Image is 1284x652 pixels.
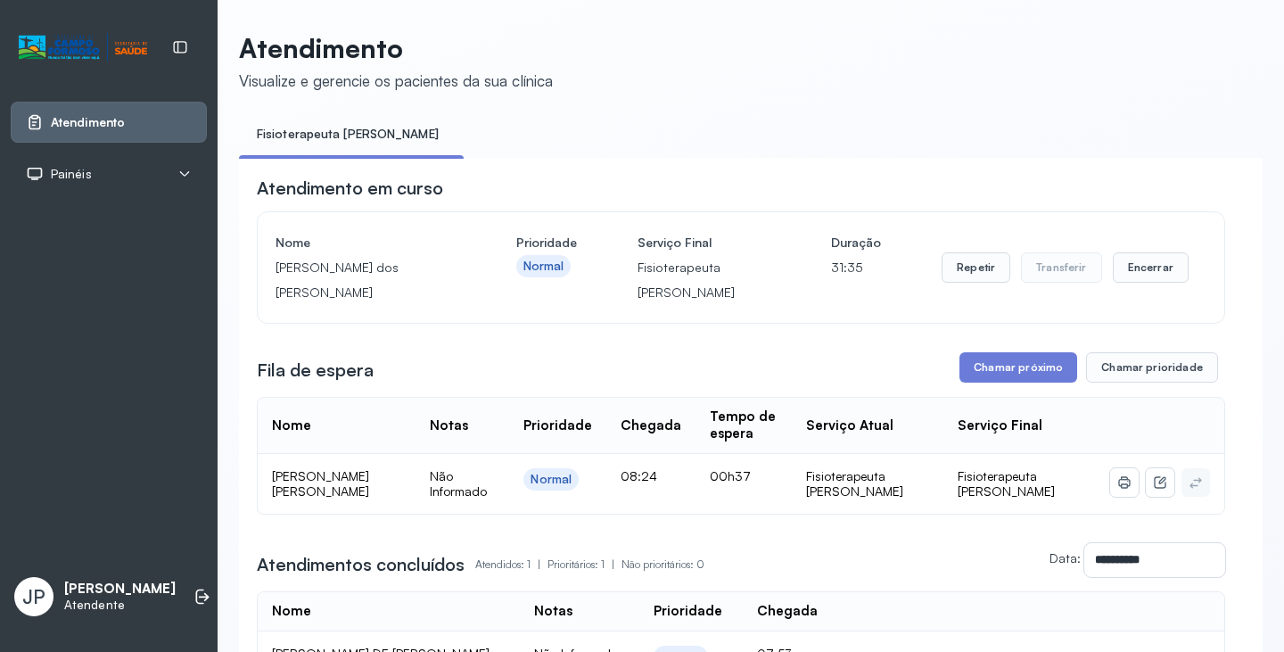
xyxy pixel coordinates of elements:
p: Atendidos: 1 [475,552,547,577]
span: 00h37 [710,468,751,483]
p: Prioritários: 1 [547,552,621,577]
h4: Serviço Final [638,230,770,255]
p: Atendente [64,598,176,613]
div: Visualize e gerencie os pacientes da sua clínica [239,71,553,90]
span: Atendimento [51,115,125,130]
div: Tempo de espera [710,409,777,442]
p: Fisioterapeuta [PERSON_NAME] [638,255,770,305]
img: Logotipo do estabelecimento [19,33,147,62]
h3: Fila de espera [257,358,374,383]
div: Chegada [621,417,681,434]
div: Prioridade [654,603,722,620]
p: [PERSON_NAME] [64,581,176,598]
p: Atendimento [239,32,553,64]
p: 31:35 [831,255,881,280]
span: Não Informado [430,468,487,499]
div: Normal [531,472,572,487]
span: | [612,557,614,571]
h3: Atendimentos concluídos [257,552,465,577]
div: Nome [272,417,311,434]
h3: Atendimento em curso [257,176,443,201]
h4: Nome [276,230,456,255]
div: Notas [430,417,468,434]
span: 08:24 [621,468,657,483]
a: Atendimento [26,113,192,131]
div: Normal [523,259,564,274]
button: Chamar prioridade [1086,352,1218,383]
span: Fisioterapeuta [PERSON_NAME] [958,468,1055,499]
button: Encerrar [1113,252,1189,283]
div: Fisioterapeuta [PERSON_NAME] [806,468,930,499]
div: Prioridade [523,417,592,434]
span: | [538,557,540,571]
h4: Duração [831,230,881,255]
h4: Prioridade [516,230,577,255]
p: Não prioritários: 0 [621,552,704,577]
button: Chamar próximo [959,352,1077,383]
div: Notas [534,603,572,620]
span: [PERSON_NAME] [PERSON_NAME] [272,468,369,499]
button: Transferir [1021,252,1102,283]
div: Serviço Atual [806,417,893,434]
p: [PERSON_NAME] dos [PERSON_NAME] [276,255,456,305]
label: Data: [1049,550,1081,565]
div: Chegada [757,603,818,620]
div: Nome [272,603,311,620]
a: Fisioterapeuta [PERSON_NAME] [239,120,457,149]
button: Repetir [942,252,1010,283]
div: Serviço Final [958,417,1042,434]
span: Painéis [51,167,92,182]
